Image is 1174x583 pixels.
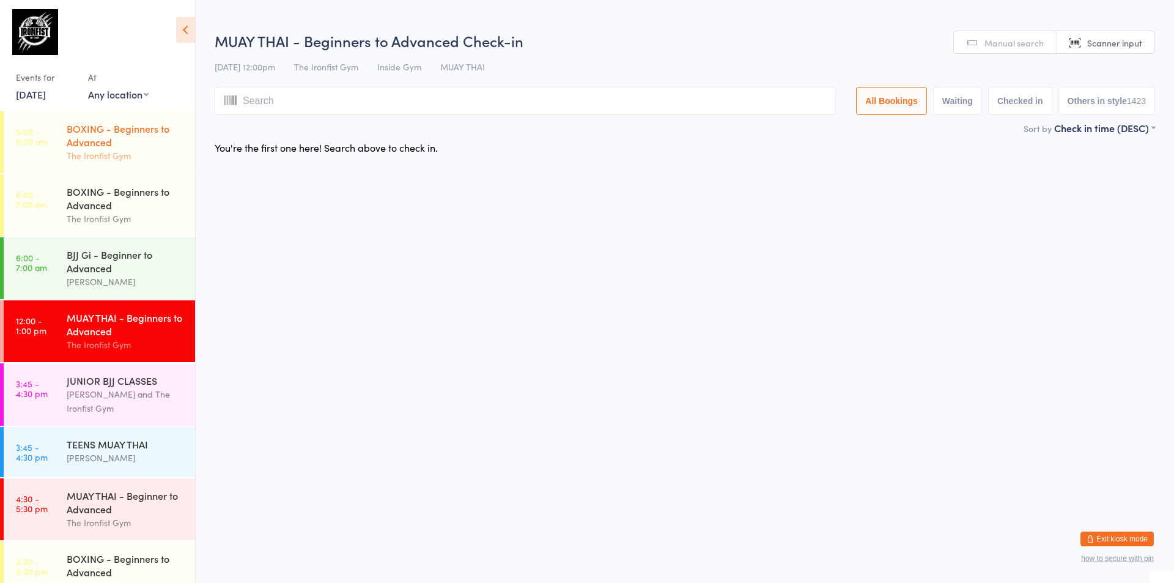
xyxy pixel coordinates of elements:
[16,379,48,398] time: 3:45 - 4:30 pm
[856,87,927,115] button: All Bookings
[4,174,195,236] a: 6:00 -7:00 amBOXING - Beginners to AdvancedThe Ironfist Gym
[67,248,185,275] div: BJJ Gi - Beginner to Advanced
[1087,37,1142,49] span: Scanner input
[988,87,1052,115] button: Checked in
[67,387,185,415] div: [PERSON_NAME] and The Ironfist Gym
[4,237,195,299] a: 6:00 -7:00 amBJJ Gi - Beginner to Advanced[PERSON_NAME]
[440,61,485,73] span: MUAY THAI
[67,437,185,451] div: TEENS MUAY THAI
[1024,122,1052,135] label: Sort by
[4,478,195,540] a: 4:30 -5:30 pmMUAY THAI - Beginner to AdvancedThe Ironfist Gym
[16,253,47,272] time: 6:00 - 7:00 am
[16,190,47,209] time: 6:00 - 7:00 am
[67,149,185,163] div: The Ironfist Gym
[67,552,185,579] div: BOXING - Beginners to Advanced
[215,31,1155,51] h2: MUAY THAI - Beginners to Advanced Check-in
[215,141,438,154] div: You're the first one here! Search above to check in.
[67,338,185,352] div: The Ironfist Gym
[1127,96,1146,106] div: 1423
[88,67,149,87] div: At
[16,67,76,87] div: Events for
[984,37,1044,49] span: Manual search
[215,61,275,73] span: [DATE] 12:00pm
[67,374,185,387] div: JUNIOR BJJ CLASSES
[933,87,982,115] button: Waiting
[16,87,46,101] a: [DATE]
[67,516,185,530] div: The Ironfist Gym
[377,61,421,73] span: Inside Gym
[67,489,185,516] div: MUAY THAI - Beginner to Advanced
[16,127,48,146] time: 5:00 - 6:00 am
[1080,532,1154,546] button: Exit kiosk mode
[12,9,58,55] img: The Ironfist Gym
[294,61,358,73] span: The Ironfist Gym
[1058,87,1155,115] button: Others in style1423
[16,494,48,513] time: 4:30 - 5:30 pm
[88,87,149,101] div: Any location
[1054,121,1155,135] div: Check in time (DESC)
[215,87,836,115] input: Search
[4,300,195,362] a: 12:00 -1:00 pmMUAY THAI - Beginners to AdvancedThe Ironfist Gym
[67,311,185,338] div: MUAY THAI - Beginners to Advanced
[4,427,195,477] a: 3:45 -4:30 pmTEENS MUAY THAI[PERSON_NAME]
[16,442,48,462] time: 3:45 - 4:30 pm
[67,122,185,149] div: BOXING - Beginners to Advanced
[16,316,46,335] time: 12:00 - 1:00 pm
[67,275,185,289] div: [PERSON_NAME]
[67,451,185,465] div: [PERSON_NAME]
[67,185,185,212] div: BOXING - Beginners to Advanced
[16,557,48,576] time: 4:30 - 5:30 pm
[4,111,195,173] a: 5:00 -6:00 amBOXING - Beginners to AdvancedThe Ironfist Gym
[1081,554,1154,563] button: how to secure with pin
[4,363,195,426] a: 3:45 -4:30 pmJUNIOR BJJ CLASSES[PERSON_NAME] and The Ironfist Gym
[67,212,185,226] div: The Ironfist Gym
